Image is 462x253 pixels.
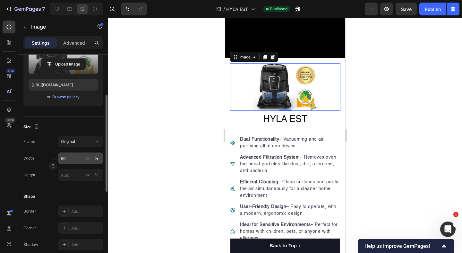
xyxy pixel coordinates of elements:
[23,242,38,248] div: Shadow
[93,154,100,162] button: px
[32,39,50,46] p: Settings
[71,209,101,214] div: Add...
[63,39,85,46] p: Advanced
[23,194,35,199] div: Shape
[3,3,48,15] button: 7
[401,6,412,12] span: Save
[6,68,15,74] div: 450
[226,6,248,13] span: HYLA EST
[71,225,101,231] div: Add...
[23,208,36,214] div: Border
[23,225,36,231] div: Corner
[52,94,80,100] button: Browse gallery
[84,171,91,179] button: %
[47,93,51,101] span: or
[95,172,98,178] div: %
[58,136,103,147] button: Original
[364,243,440,249] span: Help us improve GemPages!
[61,139,75,144] span: Original
[440,222,456,237] iframe: Intercom live chat
[23,172,35,178] label: Height
[223,6,225,13] span: /
[396,3,417,15] button: Save
[419,3,446,15] button: Publish
[364,242,448,250] button: Show survey - Help us improve GemPages!
[85,172,90,178] div: px
[5,118,15,123] div: Beta
[23,139,35,144] label: Frame
[71,242,101,248] div: Add...
[270,6,287,12] span: Published
[453,212,458,217] span: 1
[58,153,103,164] input: px%
[42,5,45,13] p: 7
[23,123,40,131] div: Size
[93,171,100,179] button: px
[95,155,98,161] div: %
[85,155,90,161] div: px
[58,169,103,181] input: px%
[23,155,34,161] label: Width
[225,18,345,253] iframe: Design area
[425,6,441,13] div: Publish
[41,58,86,70] button: Upload Image
[84,154,91,162] button: %
[31,23,86,31] p: Image
[121,3,147,15] div: Undo/Redo
[29,79,98,91] input: https://example.com/image.jpg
